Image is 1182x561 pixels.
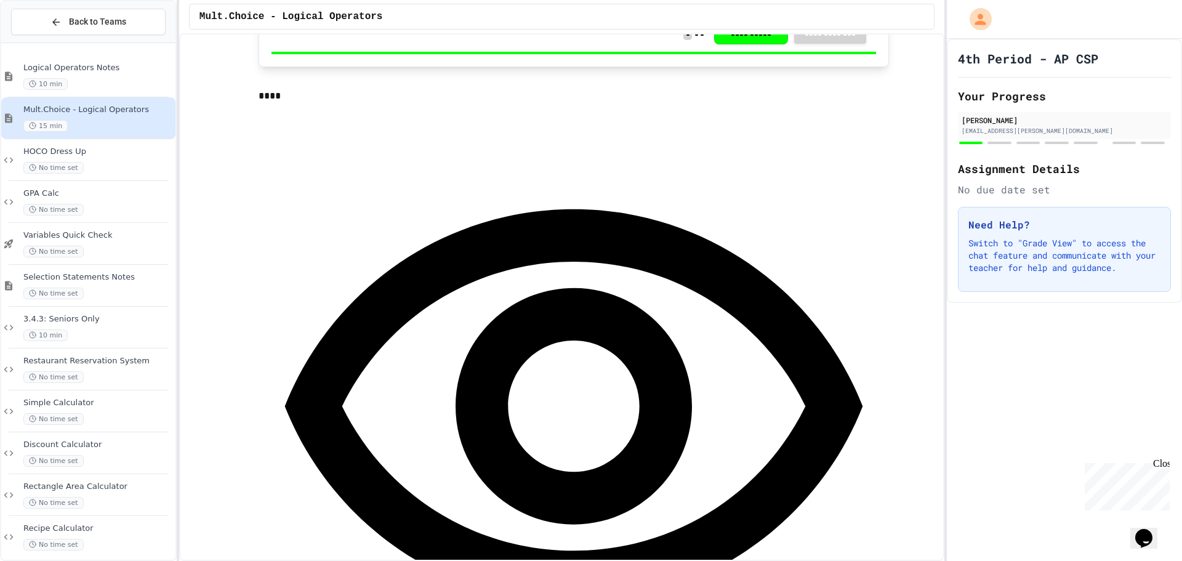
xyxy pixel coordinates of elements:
[23,523,173,534] span: Recipe Calculator
[23,539,84,551] span: No time set
[23,204,84,216] span: No time set
[23,371,84,383] span: No time set
[23,455,84,467] span: No time set
[199,9,383,24] span: Mult.Choice - Logical Operators
[23,497,84,509] span: No time set
[23,105,173,115] span: Mult.Choice - Logical Operators
[23,356,173,366] span: Restaurant Reservation System
[968,237,1160,274] p: Switch to "Grade View" to access the chat feature and communicate with your teacher for help and ...
[23,440,173,450] span: Discount Calculator
[23,120,68,132] span: 15 min
[23,413,84,425] span: No time set
[957,5,995,33] div: My Account
[23,188,173,199] span: GPA Calc
[23,329,68,341] span: 10 min
[958,50,1098,67] h1: 4th Period - AP CSP
[23,246,84,257] span: No time set
[23,314,173,325] span: 3.4.3: Seniors Only
[958,160,1171,177] h2: Assignment Details
[5,5,85,78] div: Chat with us now!Close
[958,182,1171,197] div: No due date set
[23,288,84,299] span: No time set
[958,87,1171,105] h2: Your Progress
[23,398,173,408] span: Simple Calculator
[1130,512,1170,549] iframe: chat widget
[23,78,68,90] span: 10 min
[11,9,166,35] button: Back to Teams
[23,482,173,492] span: Rectangle Area Calculator
[962,115,1167,126] div: [PERSON_NAME]
[23,147,173,157] span: HOCO Dress Up
[23,272,173,283] span: Selection Statements Notes
[962,126,1167,135] div: [EMAIL_ADDRESS][PERSON_NAME][DOMAIN_NAME]
[69,15,126,28] span: Back to Teams
[1080,458,1170,511] iframe: chat widget
[23,162,84,174] span: No time set
[23,63,173,73] span: Logical Operators Notes
[23,230,173,241] span: Variables Quick Check
[968,217,1160,232] h3: Need Help?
